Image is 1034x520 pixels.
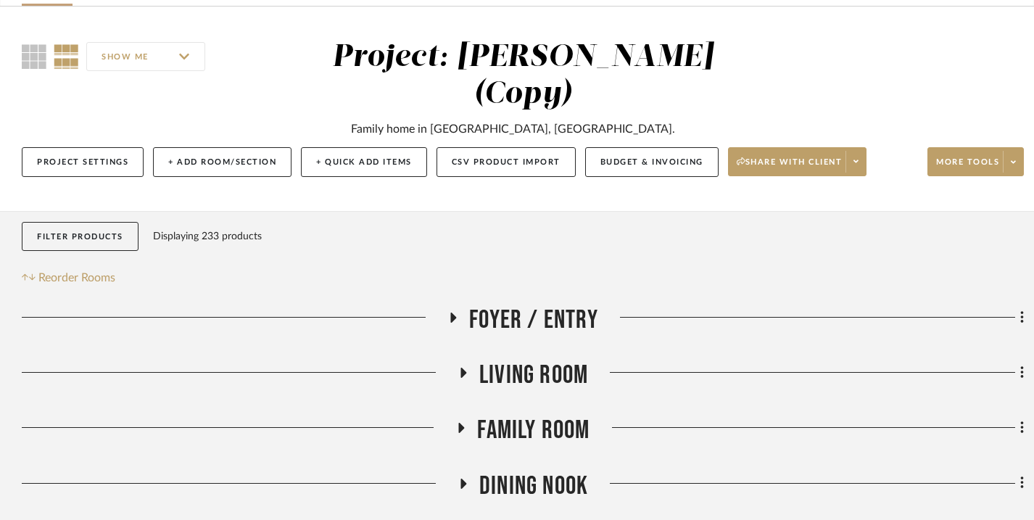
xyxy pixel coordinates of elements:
button: + Add Room/Section [153,147,291,177]
button: + Quick Add Items [301,147,427,177]
div: Project: [PERSON_NAME] (Copy) [332,42,714,110]
span: Foyer / Entry [469,305,598,336]
span: Living Room [479,360,588,391]
span: More tools [936,157,999,178]
span: Reorder Rooms [38,269,115,286]
span: Dining Nook [479,471,588,502]
button: CSV Product Import [437,147,576,177]
div: Displaying 233 products [153,222,262,251]
button: Budget & Invoicing [585,147,719,177]
button: Project Settings [22,147,144,177]
button: Reorder Rooms [22,269,115,286]
span: Family Room [477,415,590,446]
span: Share with client [737,157,843,178]
button: Share with client [728,147,867,176]
button: More tools [927,147,1024,176]
div: Family home in [GEOGRAPHIC_DATA], [GEOGRAPHIC_DATA]. [351,120,675,138]
button: Filter Products [22,222,138,252]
